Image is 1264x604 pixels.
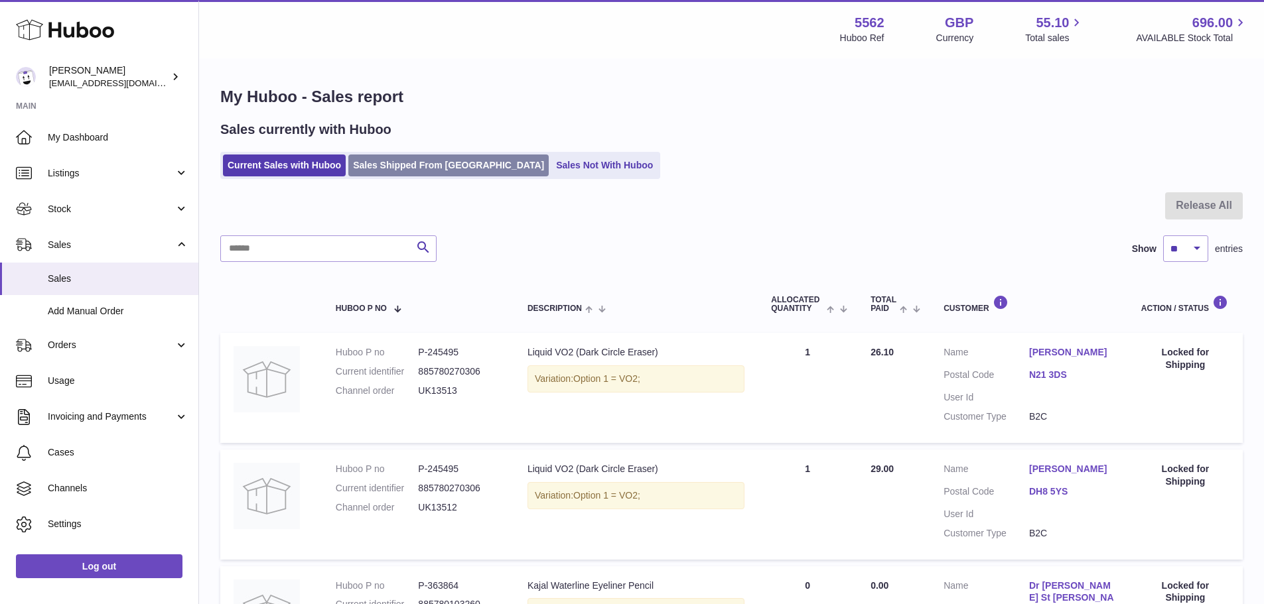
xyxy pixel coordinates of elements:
span: 29.00 [871,463,894,474]
span: Invoicing and Payments [48,410,175,423]
div: Action / Status [1141,295,1229,313]
div: Liquid VO2 (Dark Circle Eraser) [527,463,744,475]
img: no-photo.jpg [234,463,300,529]
dd: P-245495 [418,346,501,359]
span: Total sales [1025,32,1084,44]
span: Stock [48,203,175,215]
a: N21 3DS [1029,369,1115,381]
dd: P-363864 [418,579,501,592]
dt: User Id [944,391,1029,404]
dt: Customer Type [944,410,1029,423]
span: Option 1 = VO2; [573,490,640,501]
span: Total paid [871,296,896,313]
dd: UK13512 [418,501,501,514]
span: Orders [48,339,175,351]
dt: Huboo P no [336,579,419,592]
a: [PERSON_NAME] [1029,346,1115,359]
span: Usage [48,375,188,387]
strong: GBP [945,14,973,32]
dt: Current identifier [336,482,419,495]
span: ALLOCATED Quantity [771,296,823,313]
div: Customer [944,295,1115,313]
td: 1 [758,450,857,560]
a: 55.10 Total sales [1025,14,1084,44]
div: Kajal Waterline Eyeliner Pencil [527,579,744,592]
a: [PERSON_NAME] [1029,463,1115,475]
span: Option 1 = VO2; [573,373,640,384]
td: 1 [758,333,857,443]
img: no-photo.jpg [234,346,300,412]
span: 55.10 [1036,14,1069,32]
dt: Postal Code [944,485,1029,501]
dt: Postal Code [944,369,1029,385]
div: Variation: [527,365,744,393]
dt: Huboo P no [336,463,419,475]
a: Sales Shipped From [GEOGRAPHIC_DATA] [348,154,549,176]
img: internalAdmin-5562@internal.huboo.com [16,67,36,87]
dd: B2C [1029,410,1115,423]
span: Sales [48,239,175,251]
a: 696.00 AVAILABLE Stock Total [1136,14,1248,44]
span: 26.10 [871,347,894,357]
div: [PERSON_NAME] [49,64,169,90]
a: Log out [16,554,182,578]
h1: My Huboo - Sales report [220,86,1243,107]
dd: 885780270306 [418,365,501,378]
div: Locked for Shipping [1141,346,1229,371]
a: Sales Not With Huboo [551,154,658,176]
span: 0.00 [871,580,888,591]
div: Variation: [527,482,744,509]
span: Sales [48,272,188,285]
span: Cases [48,446,188,459]
dt: Huboo P no [336,346,419,359]
span: 696.00 [1192,14,1233,32]
dd: 885780270306 [418,482,501,495]
dt: Channel order [336,385,419,397]
span: Settings [48,518,188,530]
dt: Name [944,463,1029,479]
label: Show [1132,243,1157,255]
span: Description [527,304,582,313]
strong: 5562 [855,14,884,32]
a: DH8 5YS [1029,485,1115,498]
dd: B2C [1029,527,1115,540]
div: Huboo Ref [840,32,884,44]
dt: Customer Type [944,527,1029,540]
dt: User Id [944,508,1029,520]
dd: P-245495 [418,463,501,475]
dd: UK13513 [418,385,501,397]
div: Liquid VO2 (Dark Circle Eraser) [527,346,744,359]
div: Currency [936,32,974,44]
a: Current Sales with Huboo [223,154,346,176]
span: Add Manual Order [48,305,188,318]
span: AVAILABLE Stock Total [1136,32,1248,44]
span: Channels [48,482,188,495]
span: My Dashboard [48,131,188,144]
span: Huboo P no [336,304,387,313]
dt: Current identifier [336,365,419,378]
dt: Channel order [336,501,419,514]
span: [EMAIL_ADDRESS][DOMAIN_NAME] [49,78,195,88]
span: entries [1215,243,1243,255]
span: Listings [48,167,175,180]
h2: Sales currently with Huboo [220,121,391,139]
div: Locked for Shipping [1141,463,1229,488]
dt: Name [944,346,1029,362]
